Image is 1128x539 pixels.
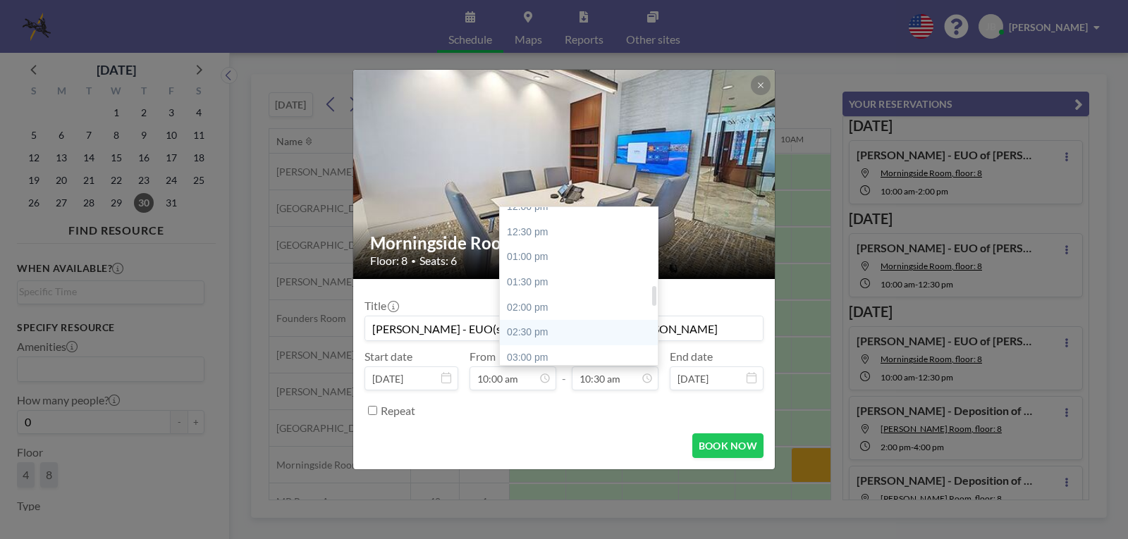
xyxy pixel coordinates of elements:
[365,316,763,340] input: Joanne's reservation
[353,16,776,333] img: 537.jpg
[500,194,665,220] div: 12:00 pm
[364,349,412,364] label: Start date
[500,220,665,245] div: 12:30 pm
[364,299,398,313] label: Title
[500,295,665,321] div: 02:00 pm
[500,270,665,295] div: 01:30 pm
[381,404,415,418] label: Repeat
[670,349,713,364] label: End date
[370,254,407,268] span: Floor: 8
[419,254,457,268] span: Seats: 6
[500,345,665,371] div: 03:00 pm
[500,320,665,345] div: 02:30 pm
[411,256,416,266] span: •
[692,433,764,458] button: BOOK NOW
[370,233,759,254] h2: Morningside Room
[562,354,566,385] span: -
[470,349,496,364] label: From
[500,244,665,270] div: 01:00 pm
